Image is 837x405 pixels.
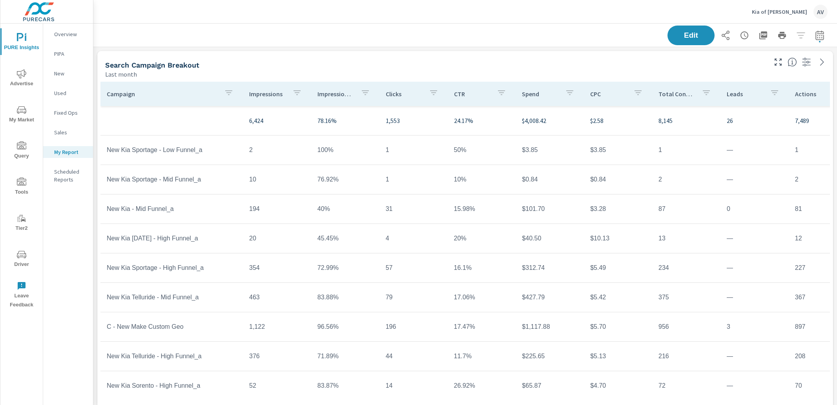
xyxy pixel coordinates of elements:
[584,376,652,396] td: $4.70
[720,346,789,366] td: —
[243,140,311,160] td: 2
[584,258,652,278] td: $5.49
[243,258,311,278] td: 354
[584,346,652,366] td: $5.13
[448,229,516,248] td: 20%
[3,281,40,310] span: Leave Feedback
[516,140,584,160] td: $3.85
[379,258,448,278] td: 57
[774,27,790,43] button: Print Report
[584,317,652,337] td: $5.70
[311,288,379,307] td: 83.88%
[454,90,491,98] p: CTR
[454,116,510,125] p: 24.17%
[448,258,516,278] td: 16.1%
[3,69,40,88] span: Advertise
[249,116,305,125] p: 6,424
[379,229,448,248] td: 4
[54,128,87,136] p: Sales
[718,27,733,43] button: Share Report
[243,317,311,337] td: 1,122
[311,346,379,366] td: 71.89%
[311,199,379,219] td: 40%
[813,5,828,19] div: AV
[100,376,243,396] td: New Kia Sorento - High Funnel_a
[311,140,379,160] td: 100%
[249,90,286,98] p: Impressions
[448,288,516,307] td: 17.06%
[652,258,720,278] td: 234
[516,229,584,248] td: $40.50
[386,116,441,125] p: 1,553
[379,199,448,219] td: 31
[812,27,828,43] button: Select Date Range
[243,199,311,219] td: 194
[311,229,379,248] td: 45.45%
[3,141,40,161] span: Query
[516,258,584,278] td: $312.74
[311,258,379,278] td: 72.99%
[667,26,715,45] button: Edit
[54,168,87,183] p: Scheduled Reports
[448,140,516,160] td: 50%
[100,346,243,366] td: New Kia Telluride - High Funnel_a
[311,376,379,396] td: 83.87%
[243,170,311,189] td: 10
[3,250,40,269] span: Driver
[43,87,93,99] div: Used
[54,109,87,117] p: Fixed Ops
[43,166,93,185] div: Scheduled Reports
[727,116,782,125] p: 26
[720,376,789,396] td: —
[727,90,764,98] p: Leads
[3,33,40,52] span: PURE Insights
[652,288,720,307] td: 375
[652,317,720,337] td: 956
[243,229,311,248] td: 20
[658,116,714,125] p: 8,145
[243,376,311,396] td: 52
[100,170,243,189] td: New Kia Sportage - Mid Funnel_a
[54,89,87,97] p: Used
[755,27,771,43] button: "Export Report to PDF"
[54,50,87,58] p: PIPA
[43,68,93,79] div: New
[522,90,559,98] p: Spend
[311,170,379,189] td: 76.92%
[584,229,652,248] td: $10.13
[584,199,652,219] td: $3.28
[516,317,584,337] td: $1,117.88
[584,140,652,160] td: $3.85
[720,140,789,160] td: —
[317,90,354,98] p: Impression Share
[43,107,93,119] div: Fixed Ops
[448,170,516,189] td: 10%
[652,140,720,160] td: 1
[100,258,243,278] td: New Kia Sportage - High Funnel_a
[105,61,199,69] h5: Search Campaign Breakout
[590,116,646,125] p: $2.58
[107,90,218,98] p: Campaign
[379,376,448,396] td: 14
[516,376,584,396] td: $65.87
[311,317,379,337] td: 96.56%
[243,288,311,307] td: 463
[516,170,584,189] td: $0.84
[584,170,652,189] td: $0.84
[720,317,789,337] td: 3
[652,170,720,189] td: 2
[0,24,43,313] div: nav menu
[652,376,720,396] td: 72
[3,214,40,233] span: Tier2
[3,178,40,197] span: Tools
[54,30,87,38] p: Overview
[720,288,789,307] td: —
[3,105,40,125] span: My Market
[675,32,707,39] span: Edit
[100,288,243,307] td: New Kia Telluride - Mid Funnel_a
[379,317,448,337] td: 196
[43,28,93,40] div: Overview
[720,170,789,189] td: —
[386,90,423,98] p: Clicks
[584,288,652,307] td: $5.42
